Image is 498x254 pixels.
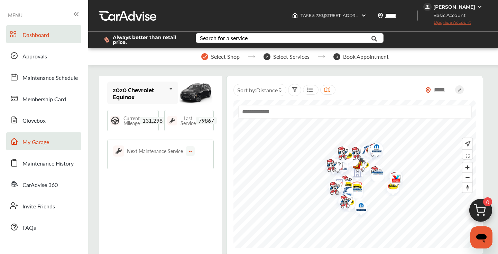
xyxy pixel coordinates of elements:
img: logo-mopar.png [365,140,384,159]
img: logo-belletire.png [345,142,364,167]
img: header-home-logo.8d720a4f.svg [292,13,298,18]
img: maintenance_logo [113,145,124,157]
span: Select Shop [211,54,240,60]
img: stepper-arrow.e24c07c6.svg [248,55,255,58]
div: Map marker [327,156,344,178]
div: Search for a service [200,35,248,41]
span: 0 [483,197,492,206]
a: CarAdvise 360 [6,175,81,193]
span: 2 [264,53,270,60]
div: Map marker [366,167,384,181]
button: Zoom in [462,162,472,172]
div: -- [186,146,195,156]
span: Upgrade Account [423,20,471,28]
span: Basic Account [424,12,471,19]
img: logo-belletire.png [384,167,403,192]
img: logo-mopar.png [350,198,368,218]
img: logo-belletire.png [365,161,383,186]
div: Map marker [333,192,350,212]
div: Map marker [345,177,363,199]
div: Map marker [356,141,373,161]
img: Midas+Logo_RGB.png [345,179,363,197]
div: [PERSON_NAME] [433,4,475,10]
div: Map marker [325,177,342,199]
div: Map marker [338,194,355,212]
div: Map marker [335,177,353,195]
div: Map marker [336,148,353,166]
div: Map marker [327,177,344,199]
span: MENU [8,12,22,18]
div: Map marker [332,142,349,167]
img: location_vector.a44bc228.svg [378,13,383,18]
img: recenter.ce011a49.svg [463,140,471,148]
span: 79867 [196,117,217,124]
div: Map marker [355,144,372,159]
a: Maintenance History [6,154,81,172]
canvas: Map [233,100,476,248]
div: 2020 Chevrolet Equinox [113,86,166,100]
div: Map marker [364,139,381,163]
div: Map marker [384,167,402,192]
img: mobile_52389_st0640_046.png [178,79,214,106]
div: Map marker [328,173,345,195]
span: Always better than retail price. [113,35,185,45]
button: Reset bearing to north [462,182,472,192]
img: logo-mopar.png [333,192,351,212]
img: logo-monro.png [366,167,385,181]
span: Membership Card [22,95,66,104]
div: Map marker [345,179,362,197]
img: logo-belletire.png [364,139,382,163]
span: FAQs [22,224,36,233]
img: empty_shop_logo.394c5474.svg [362,141,381,162]
img: cart_icon.3d0951e8.svg [464,196,497,229]
a: Membership Card [6,90,81,107]
img: WGsFRI8htEPBVLJbROoPRyZpYNWhNONpIPPETTm6eUC0GeLEiAAAAAElFTkSuQmCC [477,4,482,10]
div: Map marker [322,157,339,177]
div: Map marker [365,161,382,186]
span: Book Appointment [343,54,389,60]
img: header-down-arrow.9dd2ce7d.svg [361,13,367,18]
img: stepper-checkmark.b5569197.svg [201,53,208,60]
img: Midas+Logo_RGB.png [381,178,400,196]
a: My Garage [6,132,81,150]
a: FAQs [6,218,81,236]
span: CarAdvise 360 [22,181,58,190]
span: Distance [256,86,278,94]
span: Dashboard [22,31,49,40]
a: Maintenance Schedule [6,68,81,86]
span: TAKE 5 730 , [STREET_ADDRESS][PERSON_NAME] [GEOGRAPHIC_DATA] , OH 43613 [301,13,464,18]
img: dollor_label_vector.a70140d1.svg [104,37,109,43]
img: steering_logo [110,116,120,125]
a: Invite Friends [6,197,81,215]
span: Last Service [181,116,196,125]
div: Next Maintenance Service [127,148,183,154]
span: Maintenance History [22,159,74,168]
img: logo-monro.png [345,184,363,198]
button: Zoom out [462,172,472,182]
span: Sort by : [237,86,278,94]
div: Map marker [334,190,351,215]
span: Maintenance Schedule [22,74,78,83]
a: Glovebox [6,111,81,129]
img: logo-belletire.png [334,190,352,215]
img: location_vector_orange.38f05af8.svg [425,87,431,93]
img: border-line.da1032d4.svg [113,160,208,160]
div: Map marker [335,188,352,206]
img: stepper-arrow.e24c07c6.svg [318,55,325,58]
span: Approvals [22,52,47,61]
img: logo-belletire.png [323,177,342,202]
div: Map marker [360,142,377,160]
span: Select Services [273,54,310,60]
a: Dashboard [6,25,81,43]
div: Map marker [337,192,354,214]
div: Map marker [381,178,399,196]
span: Current Mileage [123,116,140,125]
span: 3 [333,53,340,60]
iframe: Button to launch messaging window [470,226,492,248]
span: Invite Friends [22,202,55,211]
span: 131,298 [140,117,165,124]
span: My Garage [22,138,49,147]
div: Map marker [345,184,362,198]
img: Midas+Logo_RGB.png [360,142,378,160]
